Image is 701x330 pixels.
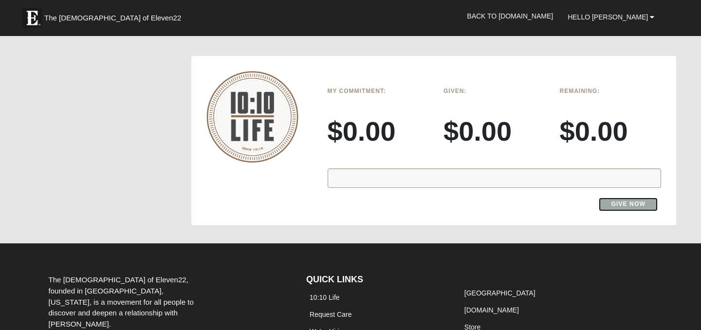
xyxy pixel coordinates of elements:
a: The [DEMOGRAPHIC_DATA] of Eleven22 [18,3,212,28]
a: Give Now [599,198,658,211]
h3: $0.00 [560,115,662,147]
h3: $0.00 [443,115,545,147]
h4: QUICK LINKS [306,275,446,285]
a: Back to [DOMAIN_NAME] [460,4,560,28]
img: Eleven22 logo [22,8,42,28]
h6: My Commitment: [328,88,429,94]
h6: Remaining: [560,88,662,94]
h6: Given: [443,88,545,94]
h3: $0.00 [328,115,429,147]
a: Request Care [310,311,351,318]
a: 10:10 Life [310,293,340,301]
img: 10-10-Life-logo-round-no-scripture.png [206,71,298,163]
a: [DOMAIN_NAME] [464,306,519,314]
a: [GEOGRAPHIC_DATA] [464,289,535,297]
a: Hello [PERSON_NAME] [560,5,662,29]
span: The [DEMOGRAPHIC_DATA] of Eleven22 [44,13,181,23]
span: Hello [PERSON_NAME] [568,13,648,21]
